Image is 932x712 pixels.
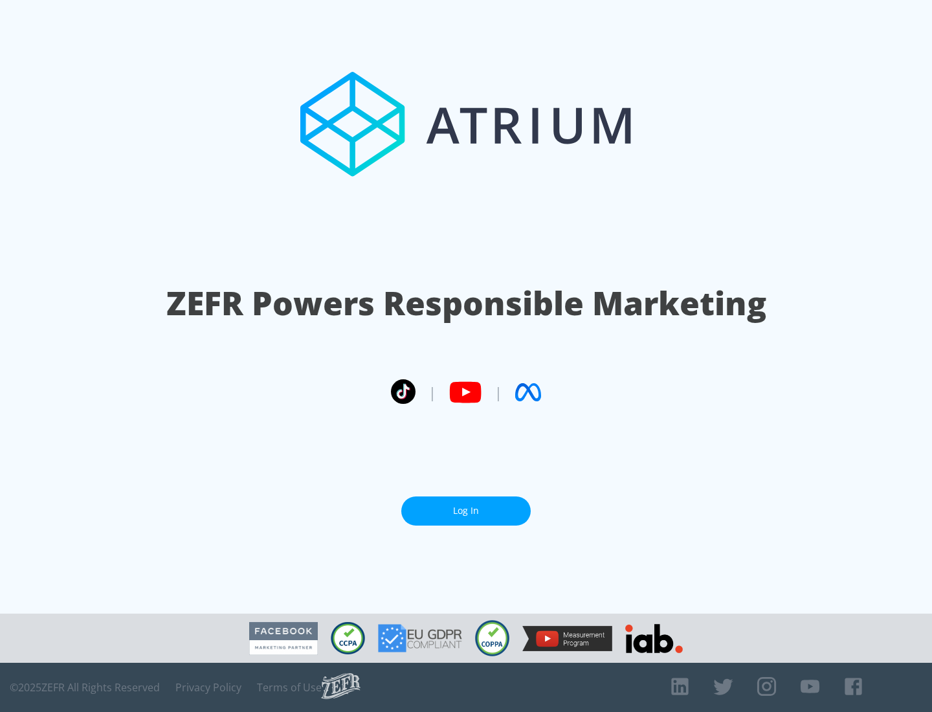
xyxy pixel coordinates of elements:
img: IAB [625,624,683,653]
a: Privacy Policy [175,681,241,694]
img: CCPA Compliant [331,622,365,654]
span: © 2025 ZEFR All Rights Reserved [10,681,160,694]
img: COPPA Compliant [475,620,509,656]
a: Log In [401,496,531,526]
h1: ZEFR Powers Responsible Marketing [166,281,766,326]
img: GDPR Compliant [378,624,462,652]
img: Facebook Marketing Partner [249,622,318,655]
img: YouTube Measurement Program [522,626,612,651]
a: Terms of Use [257,681,322,694]
span: | [494,383,502,402]
span: | [428,383,436,402]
